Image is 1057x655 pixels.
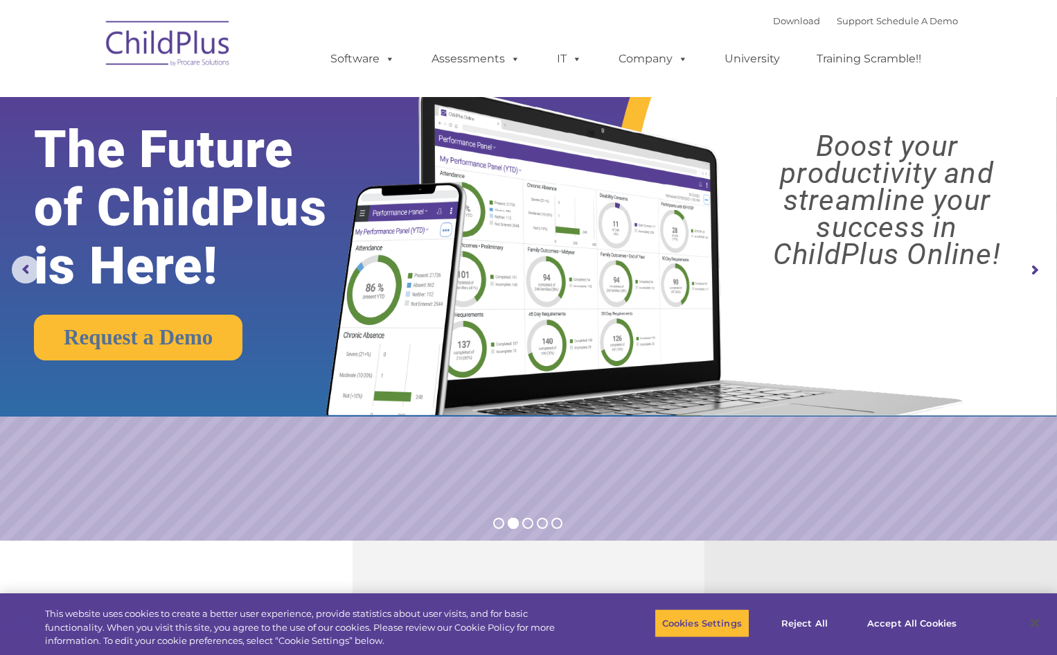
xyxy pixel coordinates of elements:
rs-layer: Boost your productivity and streamline your success in ChildPlus Online! [730,132,1044,268]
a: IT [543,45,596,73]
rs-layer: The Future of ChildPlus is Here! [34,121,371,295]
button: Reject All [761,609,848,638]
span: Last name [193,91,235,102]
a: Schedule A Demo [876,15,958,26]
a: Company [605,45,702,73]
a: Support [837,15,873,26]
div: This website uses cookies to create a better user experience, provide statistics about user visit... [45,607,581,648]
button: Cookies Settings [655,609,749,638]
a: Software [317,45,409,73]
a: Training Scramble!! [803,45,935,73]
font: | [773,15,958,26]
a: Download [773,15,820,26]
button: Close [1020,608,1050,638]
img: ChildPlus by Procare Solutions [99,11,238,80]
button: Accept All Cookies [860,609,964,638]
a: Request a Demo [34,315,242,360]
span: Phone number [193,148,251,159]
a: University [711,45,794,73]
a: Assessments [418,45,534,73]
